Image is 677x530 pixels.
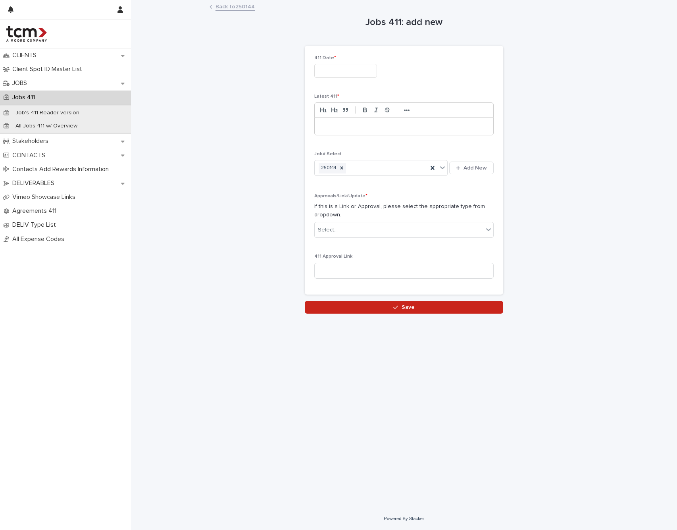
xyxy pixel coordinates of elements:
[314,254,352,259] span: 411 Approval Link
[318,226,338,234] div: Select...
[9,221,62,229] p: DELIV Type List
[9,66,88,73] p: Client Spot ID Master List
[314,194,367,199] span: Approvals/Link/Update
[319,163,337,173] div: 250144
[9,235,71,243] p: All Expense Codes
[314,94,339,99] span: Latest 411
[404,107,410,114] strong: •••
[9,79,33,87] p: JOBS
[9,123,84,129] p: All Jobs 411 w/ Overview
[314,202,494,219] p: If this is a Link or Approval, please select the appropriate type from dropdown.
[6,26,47,42] img: 4hMmSqQkux38exxPVZHQ
[464,165,487,171] span: Add New
[9,179,61,187] p: DELIVERABLES
[9,52,43,59] p: CLIENTS
[314,152,342,156] span: Job# Select
[9,110,86,116] p: Job's 411 Reader version
[9,137,55,145] p: Stakeholders
[9,152,52,159] p: CONTACTS
[9,193,82,201] p: Vimeo Showcase Links
[314,56,336,60] span: 411 Date
[305,301,503,314] button: Save
[402,305,415,310] span: Save
[9,166,115,173] p: Contacts Add Rewards Information
[215,2,255,11] a: Back to250144
[305,17,503,28] h1: Jobs 411: add new
[401,105,412,115] button: •••
[9,94,41,101] p: Jobs 411
[384,516,424,521] a: Powered By Stacker
[9,207,63,215] p: Agreements 411
[449,162,494,174] button: Add New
